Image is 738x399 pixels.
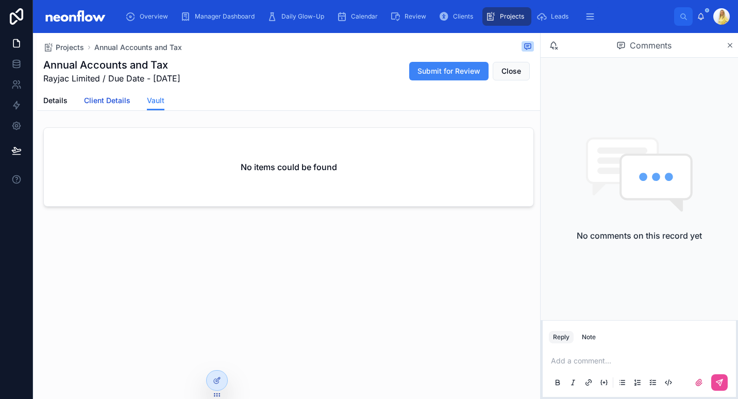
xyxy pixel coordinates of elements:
[333,7,385,26] a: Calendar
[493,62,530,80] button: Close
[147,91,164,111] a: Vault
[453,12,473,21] span: Clients
[195,12,255,21] span: Manager Dashboard
[582,333,596,341] div: Note
[387,7,433,26] a: Review
[56,42,84,53] span: Projects
[94,42,182,53] a: Annual Accounts and Tax
[435,7,480,26] a: Clients
[578,331,600,343] button: Note
[533,7,576,26] a: Leads
[43,58,180,72] h1: Annual Accounts and Tax
[84,91,130,112] a: Client Details
[140,12,168,21] span: Overview
[264,7,331,26] a: Daily Glow-Up
[482,7,531,26] a: Projects
[122,7,175,26] a: Overview
[117,5,674,28] div: scrollable content
[500,12,524,21] span: Projects
[501,66,521,76] span: Close
[405,12,426,21] span: Review
[43,72,180,85] span: Rayjac Limited / Due Date - [DATE]
[241,161,337,173] h2: No items could be found
[177,7,262,26] a: Manager Dashboard
[43,42,84,53] a: Projects
[630,39,672,52] span: Comments
[417,66,480,76] span: Submit for Review
[147,95,164,106] span: Vault
[281,12,324,21] span: Daily Glow-Up
[549,331,574,343] button: Reply
[43,95,68,106] span: Details
[577,229,702,242] h2: No comments on this record yet
[409,62,489,80] button: Submit for Review
[84,95,130,106] span: Client Details
[43,91,68,112] a: Details
[41,8,109,25] img: App logo
[351,12,378,21] span: Calendar
[551,12,568,21] span: Leads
